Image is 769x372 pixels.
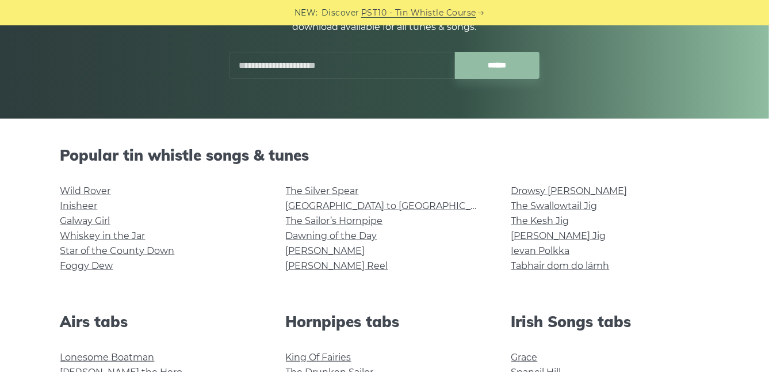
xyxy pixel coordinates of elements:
a: King Of Fairies [286,352,351,363]
h2: Popular tin whistle songs & tunes [60,146,709,164]
a: Inisheer [60,200,98,211]
a: Grace [511,352,538,363]
h2: Irish Songs tabs [511,313,709,331]
a: The Silver Spear [286,185,359,196]
span: Discover [322,6,359,20]
a: [PERSON_NAME] Reel [286,260,388,271]
h2: Hornpipes tabs [286,313,484,331]
a: Foggy Dew [60,260,113,271]
a: [PERSON_NAME] Jig [511,230,606,241]
a: Lonesome Boatman [60,352,155,363]
a: The Swallowtail Jig [511,200,598,211]
span: NEW: [294,6,318,20]
a: Galway Girl [60,215,110,226]
a: Star of the County Down [60,245,175,256]
a: Drowsy [PERSON_NAME] [511,185,628,196]
a: Ievan Polkka [511,245,570,256]
a: [GEOGRAPHIC_DATA] to [GEOGRAPHIC_DATA] [286,200,498,211]
a: The Kesh Jig [511,215,569,226]
a: The Sailor’s Hornpipe [286,215,383,226]
a: Wild Rover [60,185,111,196]
a: Whiskey in the Jar [60,230,146,241]
a: PST10 - Tin Whistle Course [361,6,476,20]
a: [PERSON_NAME] [286,245,365,256]
a: Dawning of the Day [286,230,377,241]
a: Tabhair dom do lámh [511,260,610,271]
h2: Airs tabs [60,313,258,331]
